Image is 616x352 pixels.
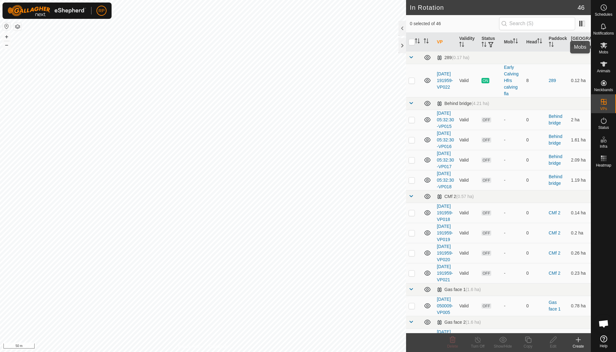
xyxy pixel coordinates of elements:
a: 289 [549,78,556,83]
span: 0 selected of 46 [410,20,499,27]
span: OFF [481,157,491,163]
p-sorticon: Activate to sort [549,43,554,48]
a: [DATE] 050009-VP006 [437,329,453,348]
td: 2.09 ha [569,150,591,170]
span: 46 [578,3,585,12]
div: Open chat [594,314,613,333]
th: Status [479,33,501,52]
div: - [504,210,521,216]
button: Map Layers [14,23,21,30]
span: OFF [481,137,491,143]
p-sorticon: Activate to sort [513,39,518,44]
span: (0.17 ha) [452,55,469,60]
button: – [3,41,10,49]
th: Validity [457,33,479,52]
div: Show/Hide [490,344,515,349]
a: [DATE] 050009-VP005 [437,297,453,315]
a: CMf 2 [549,271,560,276]
a: [DATE] 191959-VP018 [437,204,453,222]
p-sorticon: Activate to sort [481,43,487,48]
td: 0 [524,243,546,263]
td: Valid [457,110,479,130]
td: 0.12 ha [569,64,591,97]
td: Valid [457,64,479,97]
div: Early Calving Hfrs calving fla [504,64,521,97]
td: 0.23 ha [569,263,591,283]
td: 0 [524,170,546,190]
a: [DATE] 191959-VP022 [437,71,453,90]
button: Reset Map [3,23,10,30]
td: Valid [457,150,479,170]
h2: In Rotation [410,4,578,11]
td: 0 [524,110,546,130]
div: CMf 2 [437,194,474,199]
a: Gas face 2 [549,333,561,344]
td: 0.2 ha [569,223,591,243]
a: [DATE] 191959-VP019 [437,224,453,242]
span: Infra [600,145,607,148]
a: CMf 2 [549,250,560,256]
td: 0.14 ha [569,203,591,223]
td: Valid [457,223,479,243]
div: Edit [541,344,566,349]
th: VP [434,33,457,52]
div: Create [566,344,591,349]
div: Gas face 2 [437,320,481,325]
td: Valid [457,130,479,150]
span: OFF [481,210,491,216]
td: Valid [457,243,479,263]
div: - [504,303,521,309]
td: 2 ha [569,110,591,130]
th: Head [524,33,546,52]
a: Privacy Policy [178,344,202,349]
div: Gas face 1 [437,287,481,292]
p-sorticon: Activate to sort [581,43,586,48]
div: - [504,177,521,184]
div: - [504,250,521,256]
td: 1.04 ha [569,328,591,349]
span: Help [600,344,608,348]
td: 1.61 ha [569,130,591,150]
td: 0.26 ha [569,243,591,263]
div: - [504,270,521,277]
span: OFF [481,178,491,183]
td: Valid [457,263,479,283]
td: 8 [524,64,546,97]
a: Behind bridge [549,154,563,166]
a: Behind bridge [549,114,563,125]
td: 0 [524,150,546,170]
div: - [504,230,521,236]
span: Neckbands [594,88,613,92]
td: Valid [457,328,479,349]
a: [DATE] 05:32:30-VP017 [437,151,454,169]
a: [DATE] 05:32:30-VP016 [437,131,454,149]
div: - [504,157,521,163]
td: 0 [524,296,546,316]
a: Contact Us [209,344,228,349]
a: [DATE] 191959-VP021 [437,264,453,282]
td: 1.19 ha [569,170,591,190]
td: Valid [457,170,479,190]
span: (1.6 ha) [466,320,481,325]
span: OFF [481,230,491,236]
p-sorticon: Activate to sort [424,39,429,44]
span: OFF [481,303,491,309]
td: 0 [524,223,546,243]
span: (0.57 ha) [456,194,474,199]
td: Valid [457,296,479,316]
span: OFF [481,250,491,256]
span: ON [481,78,489,83]
div: Copy [515,344,541,349]
th: Mob [501,33,524,52]
div: Turn Off [465,344,490,349]
td: 0 [524,263,546,283]
span: Heatmap [596,163,611,167]
span: (1.6 ha) [466,287,481,292]
p-sorticon: Activate to sort [415,39,420,44]
span: Schedules [595,13,612,16]
span: Animals [597,69,610,73]
span: OFF [481,117,491,123]
a: Help [591,333,616,350]
a: Behind bridge [549,174,563,186]
div: 289 [437,55,469,60]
